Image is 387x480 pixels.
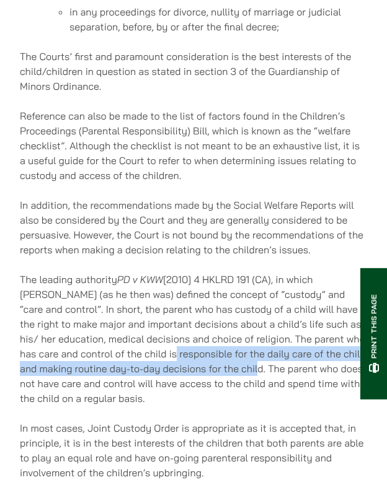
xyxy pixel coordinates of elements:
[20,108,367,183] p: Reference can also be made to the list of factors found in the Children’s Proceedings (Parental R...
[20,198,367,257] p: In addition, the recommendations made by the Social Welfare Reports will also be considered by th...
[20,272,367,406] p: The leading authority [2010] 4 HKLRD 191 (CA), in which [PERSON_NAME] (as he then was) defined th...
[69,4,367,34] li: in any proceedings for divorce, nullity of marriage or judicial separation, before, by or after t...
[117,273,163,286] em: PD v KWW
[20,421,367,480] p: In most cases, Joint Custody Order is appropriate as it is accepted that, in principle, it is in ...
[20,49,367,94] p: The Courts’ first and paramount consideration is the best interests of the child/children in ques...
